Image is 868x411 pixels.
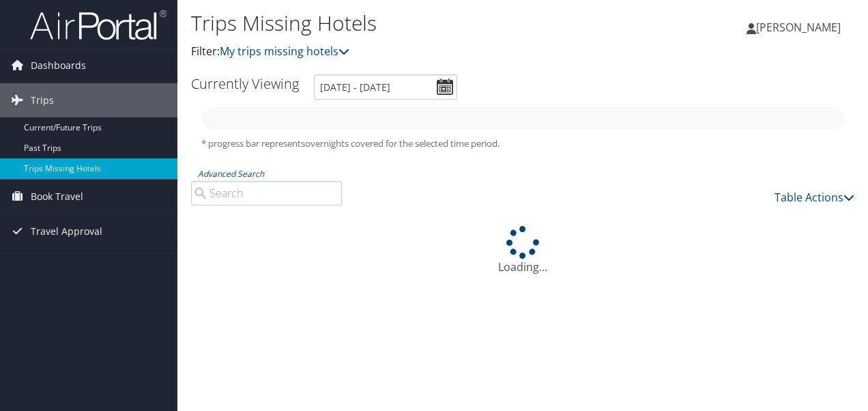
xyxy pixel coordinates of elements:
[775,190,854,205] a: Table Actions
[191,9,633,38] h1: Trips Missing Hotels
[30,9,167,41] img: airportal-logo.png
[314,74,457,100] input: [DATE] - [DATE]
[191,181,342,205] input: Advanced Search
[191,226,854,275] div: Loading...
[31,214,102,249] span: Travel Approval
[198,168,264,180] a: Advanced Search
[31,180,83,214] span: Book Travel
[31,48,86,83] span: Dashboards
[756,20,841,35] span: [PERSON_NAME]
[191,43,633,61] p: Filter:
[220,44,349,59] a: My trips missing hotels
[191,74,299,93] h3: Currently Viewing
[201,137,844,150] h5: * progress bar represents overnights covered for the selected time period.
[747,7,854,48] a: [PERSON_NAME]
[31,83,54,117] span: Trips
